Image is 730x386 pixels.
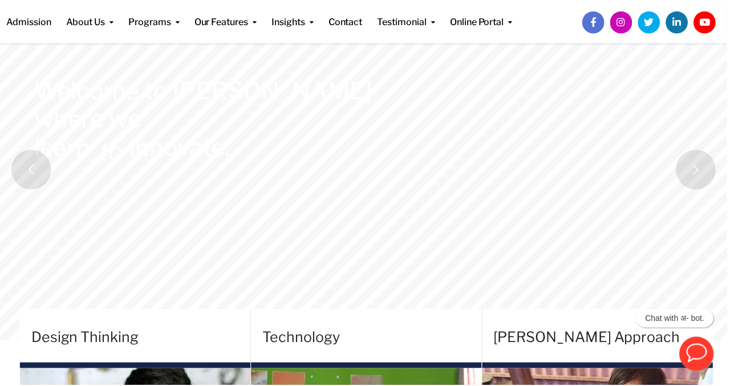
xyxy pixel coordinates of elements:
[648,315,707,324] p: Chat with अ- bot.
[263,312,484,364] h4: Technology
[34,77,374,162] rs-layer: Welcome to [PERSON_NAME] where we learn
[31,312,252,364] h4: Design Thinking
[496,312,716,364] h4: [PERSON_NAME] Approach
[130,134,231,162] rs-layer: innovate.
[100,136,124,165] rs-layer: to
